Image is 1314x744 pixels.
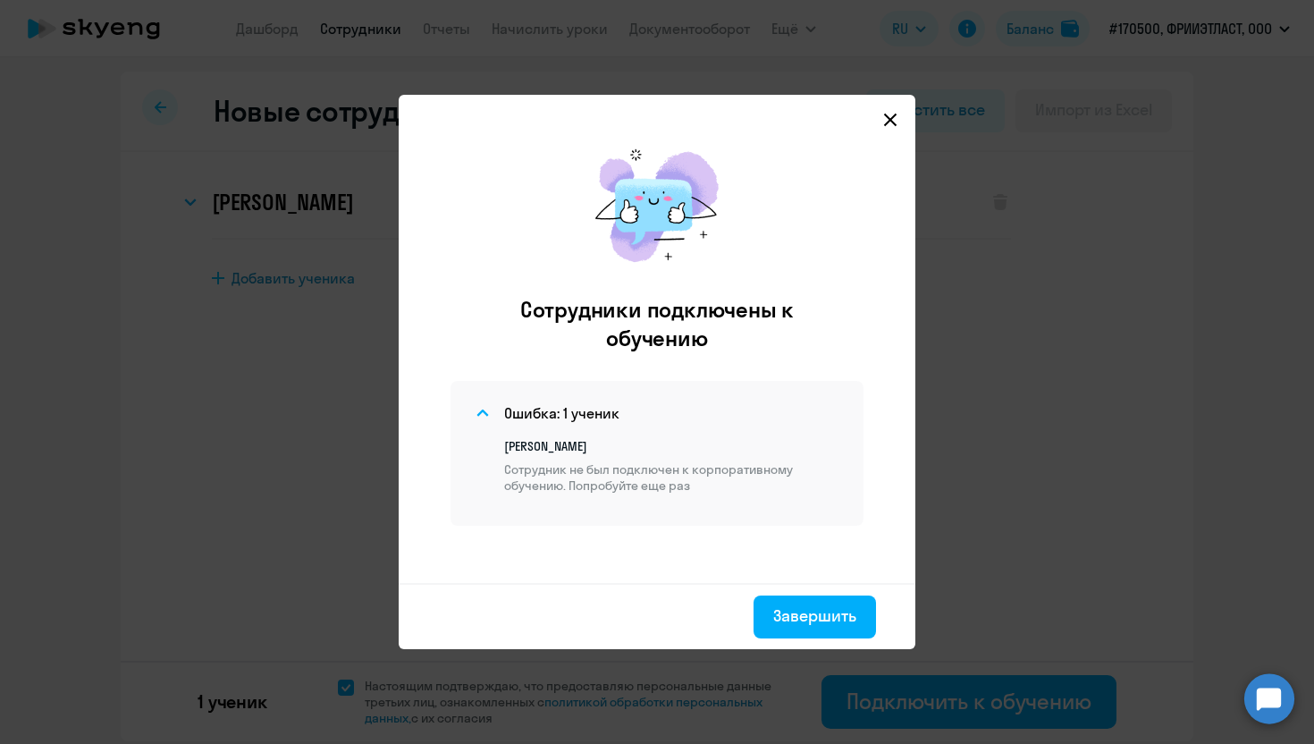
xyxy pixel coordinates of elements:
button: Завершить [754,596,876,638]
div: Завершить [773,604,856,628]
p: Сотрудник не был подключен к корпоративному обучению. Попробуйте еще раз [504,461,842,494]
h4: Ошибка: 1 ученик [504,403,619,423]
h2: Сотрудники подключены к обучению [484,295,830,352]
p: [PERSON_NAME] [504,438,842,454]
img: results [577,131,737,281]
